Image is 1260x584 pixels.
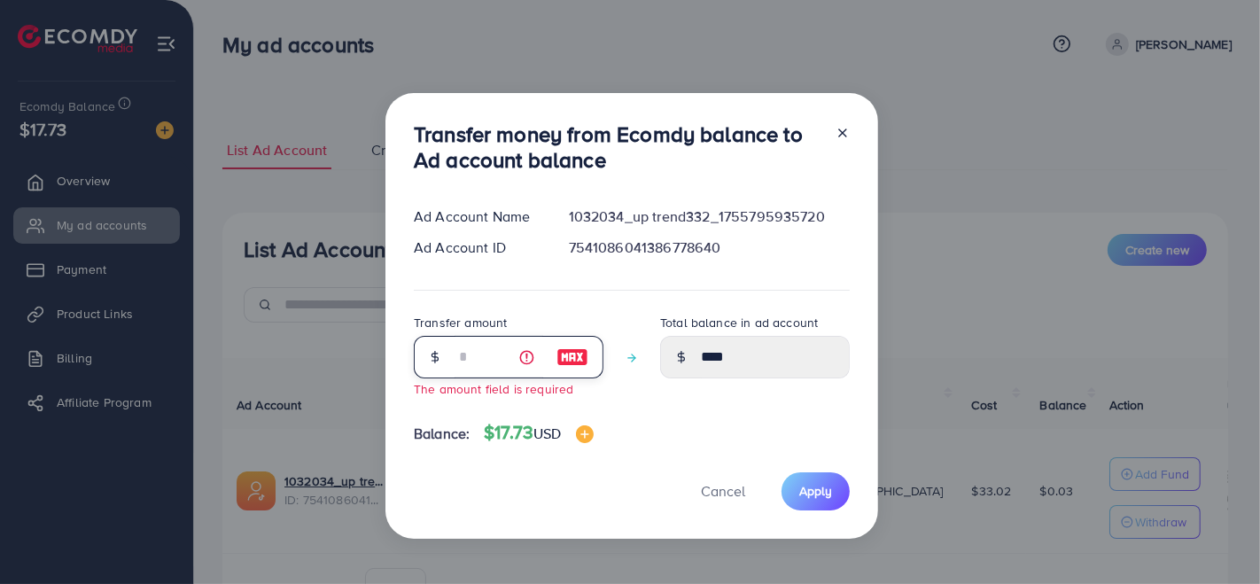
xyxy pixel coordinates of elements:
label: Total balance in ad account [660,314,818,331]
span: USD [533,424,561,443]
h3: Transfer money from Ecomdy balance to Ad account balance [414,121,821,173]
img: image [556,347,588,368]
iframe: Chat [1185,504,1247,571]
label: Transfer amount [414,314,507,331]
div: Ad Account Name [400,206,555,227]
span: Balance: [414,424,470,444]
button: Apply [782,472,850,510]
button: Cancel [679,472,767,510]
span: Cancel [701,481,745,501]
div: 1032034_up trend332_1755795935720 [555,206,864,227]
div: 7541086041386778640 [555,237,864,258]
div: Ad Account ID [400,237,555,258]
span: Apply [799,482,832,500]
small: The amount field is required [414,380,573,397]
h4: $17.73 [484,422,593,444]
img: image [576,425,594,443]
